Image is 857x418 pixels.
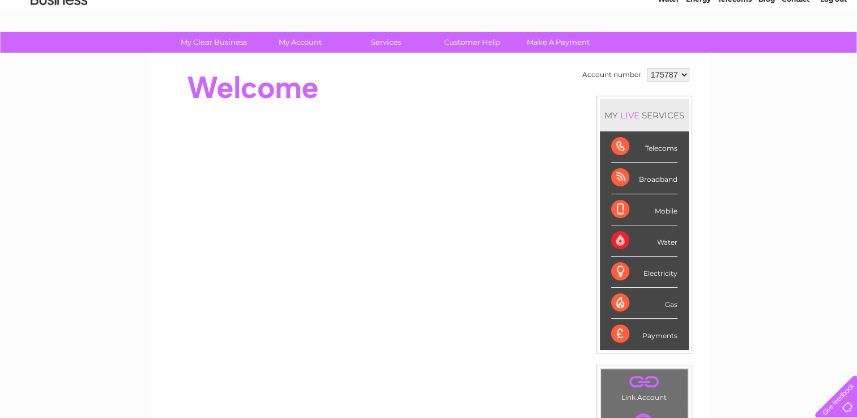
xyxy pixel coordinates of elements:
[604,372,685,392] a: .
[820,48,846,57] a: Log out
[611,194,677,225] div: Mobile
[758,48,775,57] a: Blog
[511,32,605,53] a: Make A Payment
[611,288,677,319] div: Gas
[161,6,697,55] div: Clear Business is a trading name of Verastar Limited (registered in [GEOGRAPHIC_DATA] No. 3667643...
[30,29,88,64] img: logo.png
[686,48,711,57] a: Energy
[611,163,677,194] div: Broadband
[167,32,261,53] a: My Clear Business
[600,369,688,404] td: Link Account
[611,225,677,257] div: Water
[618,110,642,121] div: LIVE
[579,65,644,84] td: Account number
[718,48,752,57] a: Telecoms
[253,32,347,53] a: My Account
[782,48,809,57] a: Contact
[611,319,677,349] div: Payments
[600,99,689,131] div: MY SERVICES
[658,48,679,57] a: Water
[643,6,722,20] a: 0333 014 3131
[611,131,677,163] div: Telecoms
[425,32,519,53] a: Customer Help
[611,257,677,288] div: Electricity
[339,32,433,53] a: Services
